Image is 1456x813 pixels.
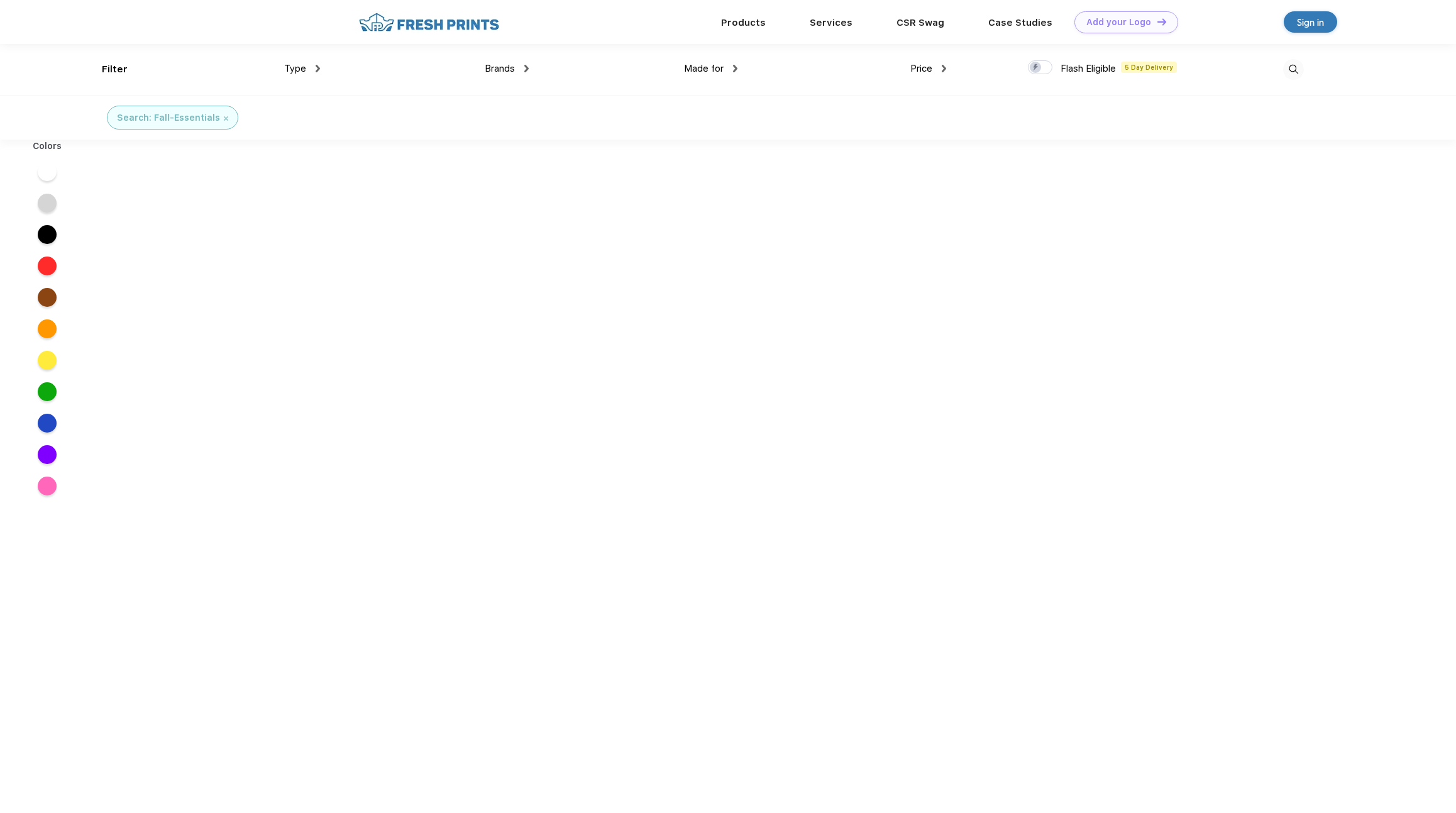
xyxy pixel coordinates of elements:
span: Type [284,63,306,74]
span: Flash Eligible [1061,63,1116,74]
div: Search: Fall-Essentials [117,111,220,124]
img: dropdown.png [316,65,320,72]
img: dropdown.png [733,65,737,72]
a: Sign in [1284,11,1337,33]
img: desktop_search.svg [1283,59,1304,80]
span: Price [910,63,932,74]
img: filter_cancel.svg [224,116,228,121]
img: DT [1157,18,1166,25]
span: Brands [485,63,515,74]
span: Made for [684,63,724,74]
img: fo%20logo%202.webp [355,11,503,33]
div: Colors [23,140,72,153]
img: dropdown.png [524,65,529,72]
a: Products [721,17,766,28]
div: Sign in [1297,15,1324,30]
img: dropdown.png [942,65,946,72]
div: Filter [102,62,128,77]
div: Add your Logo [1086,17,1151,28]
